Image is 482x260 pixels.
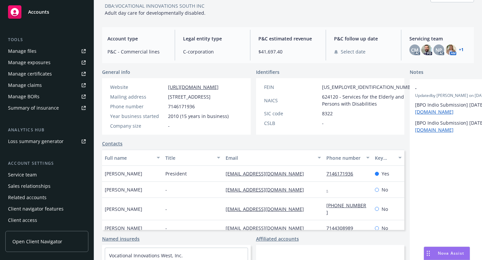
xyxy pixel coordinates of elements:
a: Client navigator features [5,204,88,214]
a: Named insureds [102,235,140,242]
div: Manage files [8,46,36,56]
span: Adult day care for developmentally disabled. [105,10,206,16]
div: Manage claims [8,80,42,91]
a: +1 [459,48,464,52]
span: Nova Assist [438,250,464,256]
a: 7144308989 [326,225,358,231]
div: Client access [8,215,37,226]
span: - [165,186,167,193]
div: Email [226,154,314,161]
span: [PERSON_NAME] [105,170,142,177]
button: Title [163,150,223,166]
span: C-corporation [183,48,242,55]
div: Title [165,154,213,161]
a: [URL][DOMAIN_NAME] [168,84,219,90]
span: No [382,206,388,213]
span: - [322,120,324,127]
a: Vocational Innovations West, Inc. [109,252,183,259]
div: Manage exposures [8,57,51,68]
div: FEIN [264,84,319,91]
a: Manage files [5,46,88,56]
div: DBA: VOCATIONAL INNOVATIONS SOUTH INC [105,2,205,9]
div: Manage certificates [8,69,52,79]
span: - [165,225,167,232]
div: Key contact [375,154,394,161]
div: Company size [110,122,165,129]
a: 7146171936 [326,170,358,177]
span: $41,697.40 [258,48,318,55]
a: Summary of insurance [5,103,88,113]
span: 2010 (15 years in business) [168,113,229,120]
a: Manage certificates [5,69,88,79]
a: Affiliated accounts [256,235,299,242]
button: Key contact [372,150,404,166]
div: Year business started [110,113,165,120]
div: Website [110,84,165,91]
img: photo [421,44,432,55]
a: [EMAIL_ADDRESS][DOMAIN_NAME] [226,186,309,193]
span: CM [411,46,418,53]
span: Select date [341,48,366,55]
a: Accounts [5,3,88,21]
button: Full name [102,150,163,166]
div: Drag to move [424,247,432,260]
div: Tools [5,36,88,43]
a: Manage exposures [5,57,88,68]
a: [PHONE_NUMBER] [326,202,366,216]
a: Loss summary generator [5,136,88,147]
div: NAICS [264,97,319,104]
span: Identifiers [256,69,279,76]
span: President [165,170,187,177]
div: Summary of insurance [8,103,59,113]
span: - [165,206,167,213]
a: [EMAIL_ADDRESS][DOMAIN_NAME] [226,225,309,231]
a: Sales relationships [5,181,88,191]
a: Contacts [102,140,123,147]
a: Manage BORs [5,91,88,102]
button: Phone number [324,150,372,166]
a: [EMAIL_ADDRESS][DOMAIN_NAME] [226,170,309,177]
a: Service team [5,169,88,180]
span: Legal entity type [183,35,242,42]
div: Sales relationships [8,181,51,191]
span: NP [435,46,442,53]
div: Related accounts [8,192,47,203]
a: Manage claims [5,80,88,91]
span: [STREET_ADDRESS] [168,93,211,100]
a: [EMAIL_ADDRESS][DOMAIN_NAME] [226,206,309,212]
span: 7146171936 [168,103,195,110]
span: [PERSON_NAME] [105,206,142,213]
div: Full name [105,154,153,161]
div: Manage BORs [8,91,39,102]
span: P&C - Commercial lines [107,48,167,55]
span: 8322 [322,110,333,117]
div: Mailing address [110,93,165,100]
div: Client navigator features [8,204,64,214]
div: Account settings [5,160,88,167]
a: Client access [5,215,88,226]
span: [PERSON_NAME] [105,186,142,193]
div: SIC code [264,110,319,117]
button: Nova Assist [424,247,470,260]
span: No [382,225,388,232]
span: General info [102,69,130,76]
span: P&C follow up date [334,35,393,42]
div: Loss summary generator [8,136,64,147]
div: Phone number [326,154,362,161]
span: [PERSON_NAME] [105,225,142,232]
a: Related accounts [5,192,88,203]
span: - [168,122,170,129]
span: No [382,186,388,193]
div: CSLB [264,120,319,127]
span: [US_EMPLOYER_IDENTIFICATION_NUMBER] [322,84,418,91]
span: 624120 - Services for the Elderly and Persons with Disabilities [322,93,418,107]
img: photo [446,44,456,55]
div: Analytics hub [5,127,88,133]
button: Email [223,150,324,166]
div: Service team [8,169,37,180]
span: Servicing team [409,35,469,42]
span: Accounts [28,9,49,15]
span: Yes [382,170,389,177]
span: Account type [107,35,167,42]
